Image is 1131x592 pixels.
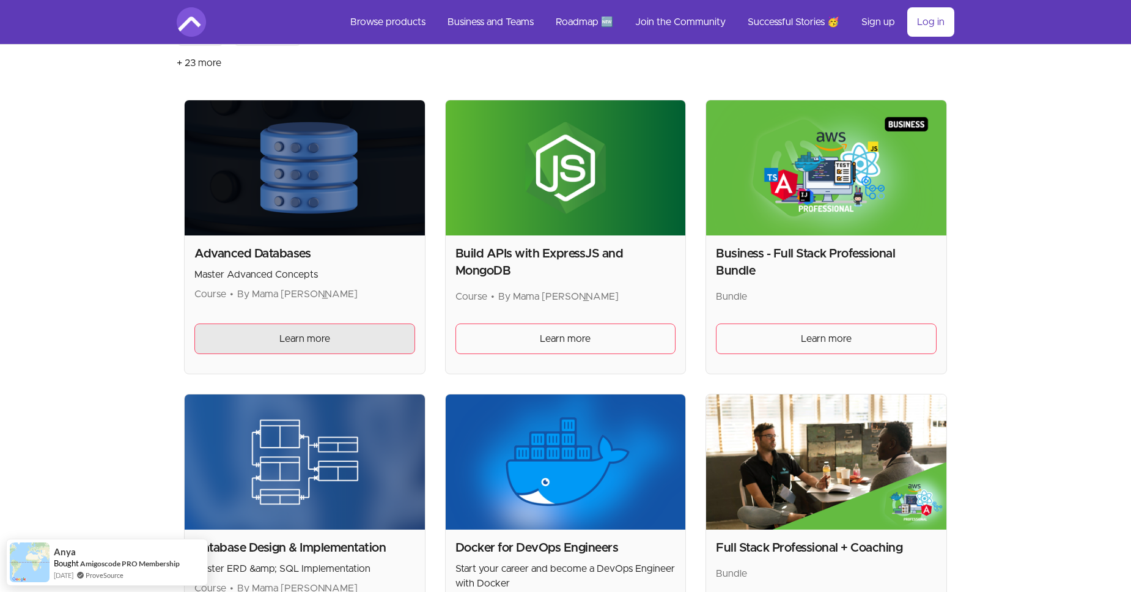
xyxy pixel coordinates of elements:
[438,7,543,37] a: Business and Teams
[10,542,50,582] img: provesource social proof notification image
[852,7,905,37] a: Sign up
[341,7,954,37] nav: Main
[341,7,435,37] a: Browse products
[455,245,676,279] h2: Build APIs with ExpressJS and MongoDB
[540,331,591,346] span: Learn more
[86,570,123,580] a: ProveSource
[716,245,937,279] h2: Business - Full Stack Professional Bundle
[455,292,487,302] span: Course
[194,245,415,262] h2: Advanced Databases
[716,324,937,354] a: Learn more
[279,331,330,346] span: Learn more
[738,7,849,37] a: Successful Stories 🥳
[80,559,180,568] a: Amigoscode PRO Membership
[185,394,425,530] img: Product image for Database Design & Implementation
[716,569,747,579] span: Bundle
[237,289,358,299] span: By Mama [PERSON_NAME]
[801,331,852,346] span: Learn more
[546,7,623,37] a: Roadmap 🆕
[498,292,619,302] span: By Mama [PERSON_NAME]
[706,100,946,235] img: Product image for Business - Full Stack Professional Bundle
[491,292,495,302] span: •
[230,289,234,299] span: •
[54,547,76,557] span: Anya
[706,394,946,530] img: Product image for Full Stack Professional + Coaching
[455,324,676,354] a: Learn more
[177,46,221,80] button: + 23 more
[455,561,676,591] p: Start your career and become a DevOps Engineer with Docker
[446,100,686,235] img: Product image for Build APIs with ExpressJS and MongoDB
[54,570,73,580] span: [DATE]
[194,561,415,576] p: Master ERD &amp; SQL Implementation
[455,539,676,557] h2: Docker for DevOps Engineers
[194,267,415,282] p: Master Advanced Concepts
[716,292,747,302] span: Bundle
[54,558,79,568] span: Bought
[907,7,954,37] a: Log in
[446,394,686,530] img: Product image for Docker for DevOps Engineers
[625,7,735,37] a: Join the Community
[194,324,415,354] a: Learn more
[716,539,937,557] h2: Full Stack Professional + Coaching
[185,100,425,235] img: Product image for Advanced Databases
[177,7,206,37] img: Amigoscode logo
[194,539,415,557] h2: Database Design & Implementation
[194,289,226,299] span: Course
